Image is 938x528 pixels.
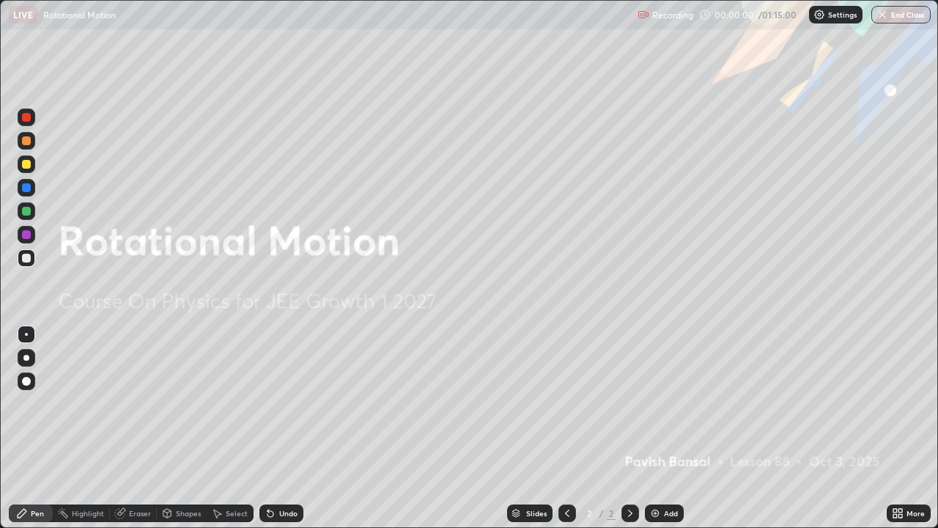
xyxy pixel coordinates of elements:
div: 2 [582,509,597,518]
p: Rotational Motion [43,9,116,21]
p: Settings [828,11,857,18]
div: / [599,509,604,518]
img: class-settings-icons [813,9,825,21]
div: Highlight [72,510,104,517]
div: More [906,510,925,517]
img: recording.375f2c34.svg [638,9,649,21]
div: Slides [526,510,547,517]
div: Select [226,510,248,517]
p: LIVE [13,9,33,21]
img: end-class-cross [876,9,888,21]
div: Pen [31,510,44,517]
div: Undo [279,510,298,517]
p: Recording [652,10,693,21]
div: Shapes [176,510,201,517]
div: Add [664,510,678,517]
div: 2 [607,507,616,520]
img: add-slide-button [649,507,661,519]
div: Eraser [129,510,151,517]
button: End Class [871,6,931,23]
